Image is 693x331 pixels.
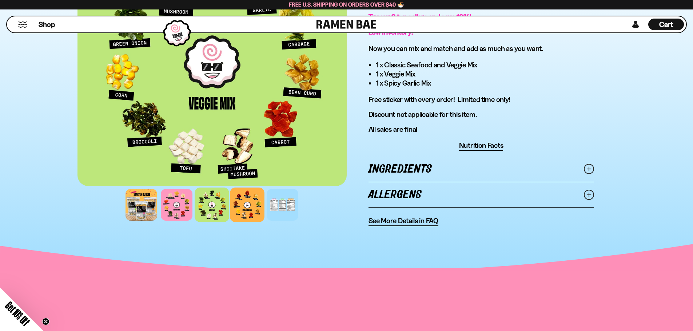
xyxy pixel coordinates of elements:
[39,20,55,29] span: Shop
[18,21,28,28] button: Mobile Menu Trigger
[376,60,594,70] li: 1 x Classic Seafood and Veggie Mix
[369,95,594,104] p: Free sticker with every order! Limited time only!
[369,157,594,182] a: Ingredients
[3,299,32,328] span: Get 10% Off
[459,141,503,150] span: Nutrition Facts
[648,16,684,32] a: Cart
[369,125,594,134] p: All sales are final
[369,216,438,226] a: See More Details in FAQ
[369,182,594,207] a: Allergens
[289,1,404,8] span: Free U.S. Shipping on Orders over $40 🍜
[369,44,594,53] h3: Now you can mix and match and add as much as you want.
[376,70,594,79] li: 1 x Veggie Mix
[369,216,438,225] span: See More Details in FAQ
[659,20,673,29] span: Cart
[369,110,477,119] span: Discount not applicable for this item.
[39,19,55,30] a: Shop
[376,79,594,88] li: 1 x Spicy Garlic Mix
[459,141,503,151] button: Nutrition Facts
[42,318,49,325] button: Close teaser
